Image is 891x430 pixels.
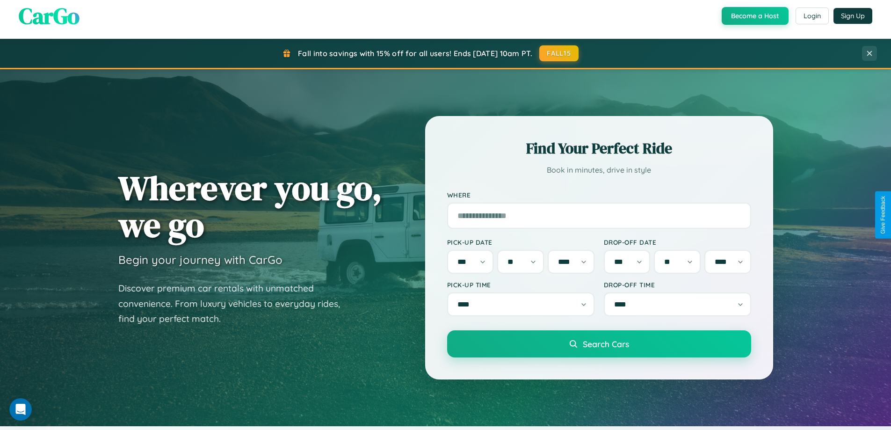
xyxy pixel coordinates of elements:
h1: Wherever you go, we go [118,169,382,243]
p: Book in minutes, drive in style [447,163,751,177]
button: Search Cars [447,330,751,357]
button: FALL15 [539,45,579,61]
button: Sign Up [833,8,872,24]
span: Search Cars [583,339,629,349]
iframe: Intercom live chat [9,398,32,421]
span: Fall into savings with 15% off for all users! Ends [DATE] 10am PT. [298,49,532,58]
label: Pick-up Time [447,281,594,289]
label: Pick-up Date [447,238,594,246]
h3: Begin your journey with CarGo [118,253,283,267]
span: CarGo [19,0,80,31]
label: Where [447,191,751,199]
div: Give Feedback [880,196,886,234]
button: Become a Host [722,7,789,25]
label: Drop-off Time [604,281,751,289]
button: Login [796,7,829,24]
p: Discover premium car rentals with unmatched convenience. From luxury vehicles to everyday rides, ... [118,281,352,327]
label: Drop-off Date [604,238,751,246]
h2: Find Your Perfect Ride [447,138,751,159]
